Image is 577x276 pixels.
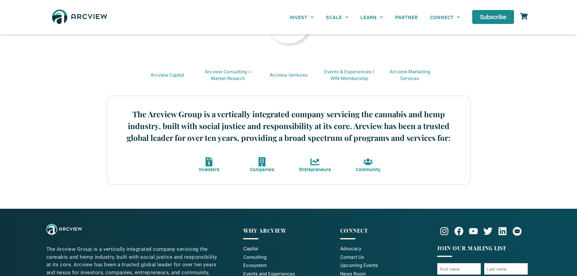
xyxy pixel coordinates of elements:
a: Arcview Ventures [270,72,308,78]
p: JOIN OUR MAILING LIST [437,244,528,253]
span: Community [356,166,380,172]
a: Arcview Capital [151,72,184,78]
a: LEARN [354,10,389,24]
span: Consulting [243,254,267,261]
span: Advocacy [340,245,361,252]
img: The Arcview Group [46,224,82,235]
a: Advocacy [340,245,431,252]
span: Ecosystem [243,262,267,269]
a: Contact Us [340,254,431,261]
a: Arcview Consulting + Market Resarch [205,69,251,81]
span: Investors [199,166,219,172]
a: Ecosystem [243,262,334,269]
a: CONNECT [424,10,466,24]
a: SCALE [320,10,354,24]
a: Subscribe [472,10,514,24]
div: CONNECT [340,227,431,235]
span: Contact Us [340,254,364,261]
a: INVEST [284,10,320,24]
span: Companies [250,166,274,172]
span: Entrepreneurs [299,166,331,172]
a: Capital [243,245,334,252]
a: Events & Experiences / WIN Membership [324,69,374,81]
span: Upcoming Events [340,262,378,269]
nav: Menu [284,10,466,24]
a: Consulting [243,254,334,261]
p: The Arcview Group is a vertically integrated company servicing the cannabis and hemp industry, bu... [119,108,458,144]
span: Subscribe [480,14,506,20]
input: First name [437,263,481,275]
img: The Arcview Group [49,6,110,28]
a: Arcview Marketing Services [390,69,430,81]
span: Capital [243,245,258,252]
a: Upcoming Events [340,262,431,269]
input: Last name [484,263,528,275]
p: WHY ARCVIEW [243,227,334,235]
a: PARTNER [389,10,424,24]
